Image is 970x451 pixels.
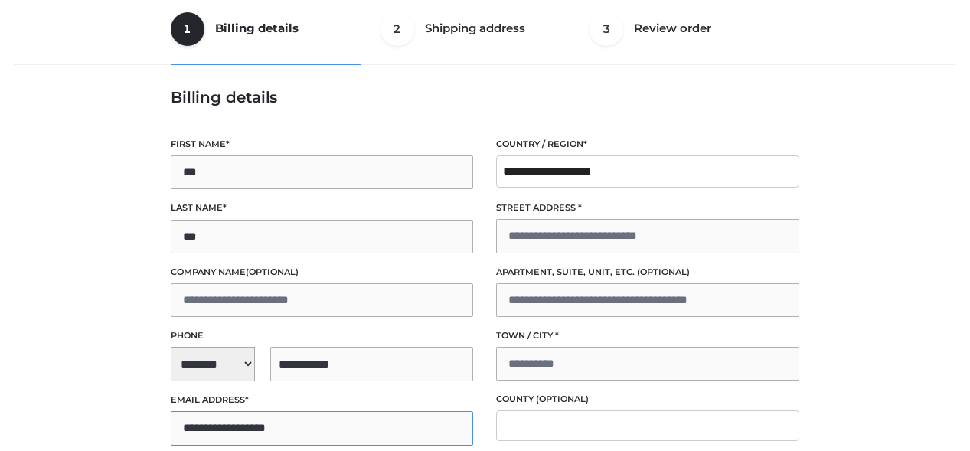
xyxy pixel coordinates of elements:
[171,88,799,106] h3: Billing details
[536,394,589,404] span: (optional)
[496,201,799,215] label: Street address
[171,137,474,152] label: First name
[246,266,299,277] span: (optional)
[496,392,799,407] label: County
[637,266,690,277] span: (optional)
[171,393,474,407] label: Email address
[171,201,474,215] label: Last name
[171,265,474,279] label: Company name
[496,265,799,279] label: Apartment, suite, unit, etc.
[496,137,799,152] label: Country / Region
[496,328,799,343] label: Town / City
[171,328,474,343] label: Phone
